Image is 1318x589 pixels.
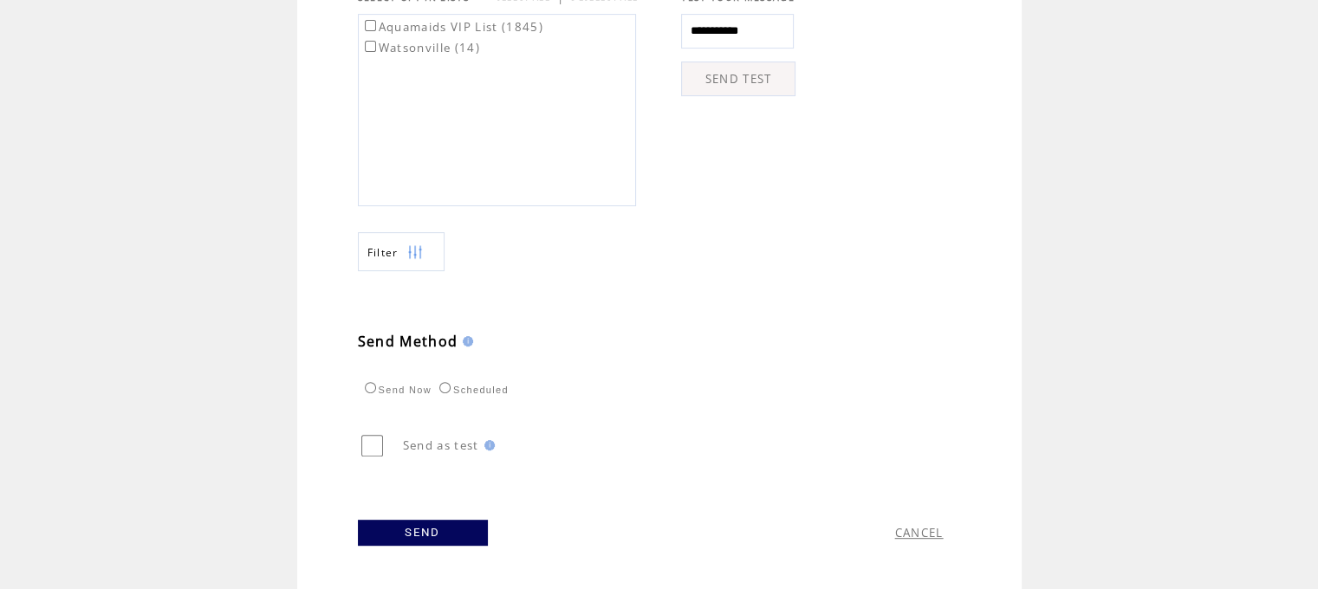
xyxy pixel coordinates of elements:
span: Send as test [403,437,479,453]
input: Scheduled [439,382,451,393]
span: Send Method [358,332,458,351]
img: help.gif [479,440,495,450]
input: Watsonville (14) [365,41,376,52]
input: Send Now [365,382,376,393]
img: help.gif [458,336,473,346]
label: Scheduled [435,385,509,395]
a: SEND TEST [681,61,795,96]
a: SEND [358,520,488,546]
img: filters.png [407,233,423,272]
a: CANCEL [895,525,944,540]
span: Show filters [367,245,399,260]
input: Aquamaids VIP List (1845) [365,20,376,31]
label: Watsonville (14) [361,40,480,55]
a: Filter [358,232,445,271]
label: Aquamaids VIP List (1845) [361,19,543,35]
label: Send Now [360,385,432,395]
